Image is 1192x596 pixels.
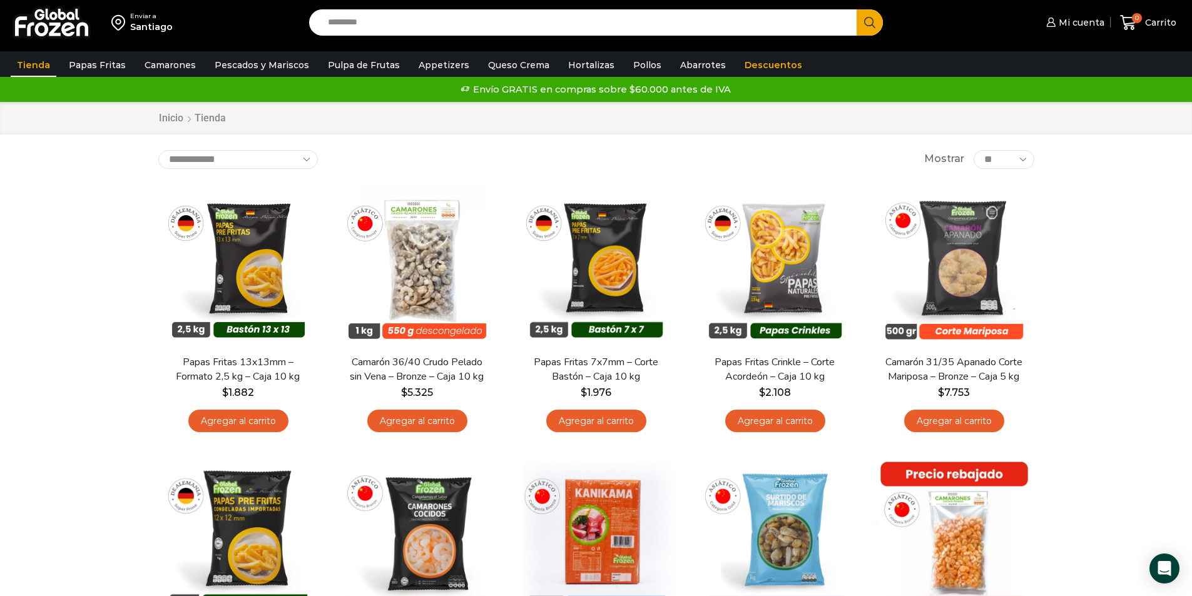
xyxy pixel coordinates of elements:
a: Pescados y Mariscos [208,53,315,77]
a: Abarrotes [674,53,732,77]
a: Pollos [627,53,668,77]
a: Agregar al carrito: “Camarón 31/35 Apanado Corte Mariposa - Bronze - Caja 5 kg” [904,410,1004,433]
a: Agregar al carrito: “Papas Fritas 7x7mm - Corte Bastón - Caja 10 kg” [546,410,646,433]
span: 0 [1132,13,1142,23]
span: Carrito [1142,16,1176,29]
div: Open Intercom Messenger [1149,553,1179,583]
button: Search button [857,9,883,36]
span: Mi cuenta [1056,16,1104,29]
div: Santiago [130,21,173,33]
span: $ [581,386,587,398]
a: Pulpa de Frutas [322,53,406,77]
a: Tienda [11,53,56,77]
a: Inicio [158,111,184,126]
bdi: 1.882 [222,386,254,398]
bdi: 2.108 [759,386,791,398]
a: Papas Fritas 13x13mm – Formato 2,5 kg – Caja 10 kg [166,355,310,384]
a: Papas Fritas Crinkle – Corte Acordeón – Caja 10 kg [703,355,847,384]
span: $ [759,386,765,398]
a: 0 Carrito [1117,8,1179,38]
a: Appetizers [412,53,476,77]
span: $ [401,386,407,398]
a: Agregar al carrito: “Camarón 36/40 Crudo Pelado sin Vena - Bronze - Caja 10 kg” [367,410,467,433]
a: Camarón 36/40 Crudo Pelado sin Vena – Bronze – Caja 10 kg [345,355,489,384]
a: Mi cuenta [1043,10,1104,35]
a: Agregar al carrito: “Papas Fritas Crinkle - Corte Acordeón - Caja 10 kg” [725,410,825,433]
nav: Breadcrumb [158,111,226,126]
span: Mostrar [924,152,964,166]
a: Hortalizas [562,53,621,77]
bdi: 5.325 [401,386,433,398]
h1: Tienda [195,112,226,124]
a: Queso Crema [482,53,556,77]
bdi: 1.976 [581,386,611,398]
a: Papas Fritas [63,53,132,77]
bdi: 7.753 [938,386,970,398]
img: address-field-icon.svg [111,12,130,33]
a: Descuentos [738,53,808,77]
div: Enviar a [130,12,173,21]
span: $ [222,386,228,398]
select: Pedido de la tienda [158,150,318,169]
a: Agregar al carrito: “Papas Fritas 13x13mm - Formato 2,5 kg - Caja 10 kg” [188,410,288,433]
a: Camarones [138,53,202,77]
a: Camarón 31/35 Apanado Corte Mariposa – Bronze – Caja 5 kg [882,355,1026,384]
span: $ [938,386,944,398]
a: Papas Fritas 7x7mm – Corte Bastón – Caja 10 kg [524,355,668,384]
